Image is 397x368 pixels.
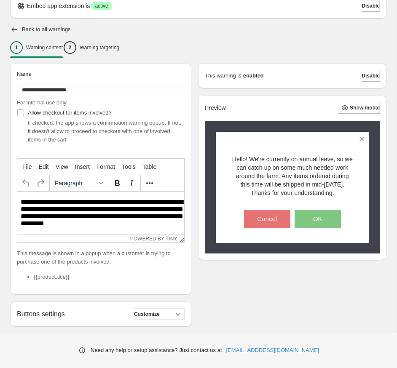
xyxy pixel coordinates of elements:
[22,163,32,170] span: File
[124,176,139,190] button: Italic
[64,41,76,54] div: 2
[97,163,115,170] span: Format
[17,71,32,77] span: Name
[122,163,136,170] span: Tools
[134,311,160,317] span: Customize
[350,104,380,111] span: Show modal
[205,104,226,112] h2: Preview
[17,99,67,106] span: For internal use only.
[51,176,106,190] button: Formats
[56,163,68,170] span: View
[10,39,63,56] button: 1Warning content
[19,176,33,190] button: Undo
[28,120,181,143] span: If checked, the app shows a confirmation warning popup. If not, it doesn't allow to proceed to ch...
[362,70,380,82] button: Disable
[55,180,96,187] span: Paragraph
[26,44,63,51] p: Warning content
[362,72,380,79] span: Disable
[130,236,177,242] a: Powered by Tiny
[362,3,380,9] span: Disable
[134,308,185,320] button: Customize
[177,235,184,242] div: Resize
[243,72,264,80] strong: enabled
[80,44,119,51] p: Warning targeting
[295,210,341,228] button: OK
[231,155,354,197] p: Hello! We're currently on annual leave, so we can catch up on some much needed work around the fa...
[39,163,49,170] span: Edit
[64,39,119,56] button: 2Warning targeting
[244,210,290,228] button: Cancel
[27,2,90,10] p: Embed app extension is
[226,346,319,355] a: [EMAIL_ADDRESS][DOMAIN_NAME]
[33,176,48,190] button: Redo
[338,102,380,114] button: Show modal
[17,192,184,235] iframe: Rich Text Area
[75,163,90,170] span: Insert
[17,310,65,318] h2: Buttons settings
[28,109,112,116] span: Allow checkout for items involved?
[142,176,157,190] button: More...
[10,41,23,54] div: 1
[95,3,108,9] span: active
[17,249,185,266] p: This message is shown in a popup when a customer is trying to purchase one of the products involved:
[205,72,241,80] p: This warning is
[110,176,124,190] button: Bold
[34,273,185,281] li: {{product.title}}
[142,163,156,170] span: Table
[22,26,71,33] h2: Back to all warnings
